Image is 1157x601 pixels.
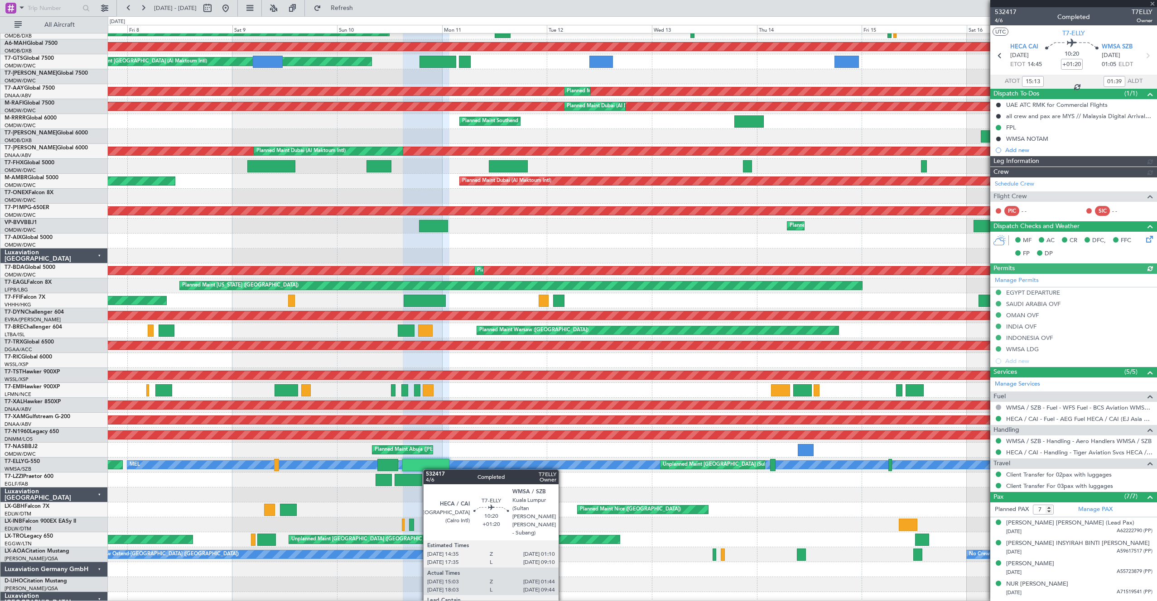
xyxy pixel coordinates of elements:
a: T7-AIXGlobal 5000 [5,235,53,240]
div: Unplanned Maint [GEOGRAPHIC_DATA] (Al Maktoum Intl) [73,55,207,68]
div: Planned Maint Southend [462,114,518,128]
span: T7-AIX [5,235,22,240]
div: Planned Maint Dubai (Al Maktoum Intl) [567,85,656,98]
a: M-AMBRGlobal 5000 [5,175,58,181]
label: Planned PAX [995,505,1029,514]
span: T7-FFI [5,295,20,300]
a: DGAA/ACC [5,346,32,353]
a: DNAA/ABV [5,92,31,99]
span: DP [1045,249,1053,258]
span: 4/6 [995,17,1017,24]
div: Planned Maint [US_STATE] ([GEOGRAPHIC_DATA]) [182,279,299,292]
div: Wed 13 [652,25,757,33]
span: Services [993,367,1017,377]
span: Refresh [323,5,361,11]
span: T7-ELLY [5,459,24,464]
span: (5/5) [1124,367,1138,377]
a: HECA / CAI - Handling - Tiger Aviation Svcs HECA / CAI [1006,448,1152,456]
span: T7-TST [5,369,22,375]
div: Tue 12 [547,25,652,33]
a: WMSA/SZB [5,466,31,472]
a: OMDB/DXB [5,48,32,54]
a: DNAA/ABV [5,421,31,428]
a: T7-[PERSON_NAME]Global 6000 [5,130,88,136]
span: T7-GTS [5,56,23,61]
a: T7-RICGlobal 6000 [5,354,52,360]
a: DNAA/ABV [5,406,31,413]
a: T7-ONEXFalcon 8X [5,190,53,196]
div: Planned Maint Dubai (Al Maktoum Intl) [790,219,879,233]
a: Manage Services [995,380,1040,389]
span: 10:20 [1065,50,1079,59]
span: LX-AOA [5,549,25,554]
a: T7-XALHawker 850XP [5,399,61,405]
span: (7/7) [1124,491,1138,501]
a: OMDW/DWC [5,182,36,189]
input: Trip Number [28,1,80,15]
a: LX-TROLegacy 650 [5,534,53,539]
span: Dispatch Checks and Weather [993,221,1080,232]
span: M-AMBR [5,175,28,181]
a: T7-[PERSON_NAME]Global 7500 [5,71,88,76]
a: Client Transfer for 02pax with luggages [1006,471,1112,478]
div: [PERSON_NAME] INSYIRAH BINTI [PERSON_NAME] [1006,539,1150,548]
div: Planned Maint Dubai (Al Maktoum Intl) [462,174,551,188]
a: WSSL/XSP [5,376,29,383]
a: OMDW/DWC [5,167,36,174]
a: EGGW/LTN [5,540,32,547]
div: Planned Maint Warsaw ([GEOGRAPHIC_DATA]) [479,324,588,337]
div: [PERSON_NAME] [1006,559,1054,568]
span: A71519541 (PP) [1117,588,1152,596]
div: Fri 8 [127,25,232,33]
div: Fri 15 [862,25,967,33]
span: T7-EMI [5,384,22,390]
div: Planned Maint Nice ([GEOGRAPHIC_DATA]) [580,503,681,516]
a: OMDB/DXB [5,137,32,144]
span: T7-TRX [5,339,23,345]
a: T7-TSTHawker 900XP [5,369,60,375]
a: HECA / CAI - Fuel - AEG Fuel HECA / CAI (EJ Asia Only) [1006,415,1152,423]
div: Completed [1057,12,1090,22]
a: EDLW/DTM [5,510,31,517]
span: FFC [1121,236,1131,245]
a: OMDW/DWC [5,272,36,278]
a: LFMN/NCE [5,391,31,398]
a: T7-DYNChallenger 604 [5,310,64,315]
a: T7-N1960Legacy 650 [5,429,59,434]
span: A6-MAH [5,41,27,46]
span: All Aircraft [24,22,96,28]
span: WMSA SZB [1102,43,1133,52]
a: OMDW/DWC [5,242,36,248]
a: T7-NASBBJ2 [5,444,38,449]
a: DNAA/ABV [5,152,31,159]
a: OMDW/DWC [5,451,36,458]
span: M-RRRR [5,115,26,121]
a: LFPB/LBG [5,286,28,293]
a: T7-LZZIPraetor 600 [5,474,53,479]
a: T7-BDAGlobal 5000 [5,265,55,270]
span: FP [1023,249,1030,258]
a: T7-BREChallenger 604 [5,324,62,330]
span: T7-FHX [5,160,24,166]
span: T7-BRE [5,324,23,330]
span: Owner [1132,17,1152,24]
a: T7-TRXGlobal 6500 [5,339,54,345]
a: OMDW/DWC [5,62,36,69]
span: ETOT [1010,60,1025,69]
div: Unplanned Maint [GEOGRAPHIC_DATA] (Sultan [PERSON_NAME] [PERSON_NAME] - Subang) [663,458,880,472]
span: A59617517 (PP) [1117,548,1152,555]
a: M-RRRRGlobal 6000 [5,115,57,121]
div: Planned Maint Dubai (Al Maktoum Intl) [567,100,656,113]
span: T7-EAGL [5,280,27,285]
a: Client Transfer For 03pax with luggages [1006,482,1113,490]
span: HECA CAI [1010,43,1038,52]
a: T7-[PERSON_NAME]Global 6000 [5,145,88,151]
a: T7-EMIHawker 900XP [5,384,60,390]
a: [PERSON_NAME]/QSA [5,585,58,592]
a: [PERSON_NAME]/QSA [5,555,58,562]
a: T7-ELLYG-550 [5,459,40,464]
a: A6-MAHGlobal 7500 [5,41,58,46]
a: DNMM/LOS [5,436,33,443]
span: T7-XAL [5,399,23,405]
a: T7-XAMGulfstream G-200 [5,414,70,420]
